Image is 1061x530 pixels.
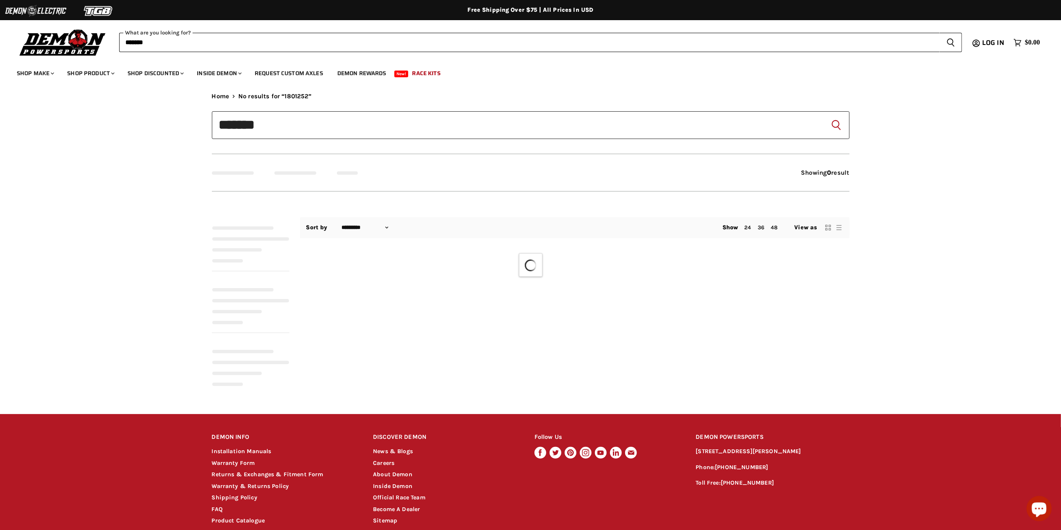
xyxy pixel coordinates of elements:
[212,494,257,501] a: Shipping Policy
[696,447,850,457] p: [STREET_ADDRESS][PERSON_NAME]
[212,506,223,513] a: FAQ
[696,428,850,447] h2: DEMON POWERSPORTS
[835,223,843,232] button: list view
[212,93,229,100] a: Home
[1025,39,1040,47] span: $0.00
[17,27,109,57] img: Demon Powersports
[212,111,850,139] form: Product
[978,39,1009,47] a: Log in
[212,448,271,455] a: Installation Manuals
[940,33,962,52] button: Search
[373,471,412,478] a: About Demon
[212,428,357,447] h2: DEMON INFO
[373,517,397,524] a: Sitemap
[67,3,130,19] img: TGB Logo 2
[212,111,850,139] input: Search
[373,448,413,455] a: News & Blogs
[212,517,265,524] a: Product Catalogue
[10,65,59,82] a: Shop Make
[721,479,774,486] a: [PHONE_NUMBER]
[306,224,328,231] label: Sort by
[406,65,447,82] a: Race Kits
[373,459,394,467] a: Careers
[722,224,738,231] span: Show
[373,428,519,447] h2: DISCOVER DEMON
[4,3,67,19] img: Demon Electric Logo 2
[715,464,768,471] a: [PHONE_NUMBER]
[248,65,329,82] a: Request Custom Axles
[758,224,764,231] a: 36
[212,471,323,478] a: Returns & Exchanges & Fitment Form
[827,169,831,176] strong: 0
[801,169,849,176] span: Showing result
[373,483,412,490] a: Inside Demon
[119,33,962,52] form: Product
[982,37,1004,48] span: Log in
[696,478,850,488] p: Toll Free:
[771,224,777,231] a: 48
[373,506,420,513] a: Become A Dealer
[696,463,850,472] p: Phone:
[119,33,940,52] input: Search
[10,61,1038,82] ul: Main menu
[1009,37,1044,49] a: $0.00
[824,223,832,232] button: grid view
[534,428,680,447] h2: Follow Us
[195,6,866,14] div: Free Shipping Over $75 | All Prices In USD
[331,65,393,82] a: Demon Rewards
[795,224,817,231] span: View as
[394,71,409,77] span: New!
[121,65,189,82] a: Shop Discounted
[190,65,247,82] a: Inside Demon
[1024,496,1054,523] inbox-online-store-chat: Shopify online store chat
[212,483,289,490] a: Warranty & Returns Policy
[829,118,843,132] button: Search
[61,65,120,82] a: Shop Product
[212,459,255,467] a: Warranty Form
[373,494,425,501] a: Official Race Team
[212,93,850,100] nav: Breadcrumbs
[745,224,751,231] a: 24
[238,93,312,100] span: No results for “1801252”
